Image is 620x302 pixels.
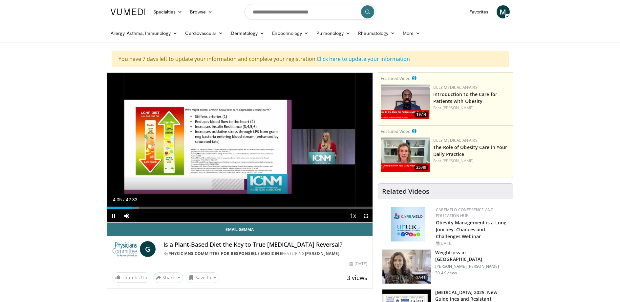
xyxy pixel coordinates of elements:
[317,55,410,63] a: Click here to update your information
[436,219,506,239] a: Obesity Management is a Long Journey: Chances and Challenges Webinar
[381,138,430,172] img: e1208b6b-349f-4914-9dd7-f97803bdbf1d.png.150x105_q85_crop-smart_upscale.png
[414,112,428,117] span: 19:14
[359,209,373,222] button: Fullscreen
[107,209,120,222] button: Pause
[381,128,411,134] small: Featured Video
[382,249,509,284] a: 07:41 Weightloss in [GEOGRAPHIC_DATA] [PERSON_NAME] [PERSON_NAME] 30.4K views
[245,4,376,20] input: Search topics, interventions
[347,274,367,282] span: 3 views
[414,164,428,170] span: 25:49
[433,158,510,164] div: Feat.
[112,272,150,283] a: Thumbs Up
[433,85,478,90] a: Lilly Medical Affairs
[186,272,219,283] button: Save to
[123,197,125,202] span: /
[442,105,474,111] a: [PERSON_NAME]
[186,5,216,18] a: Browse
[107,73,373,223] video-js: Video Player
[442,158,474,164] a: [PERSON_NAME]
[391,207,425,241] img: 45df64a9-a6de-482c-8a90-ada250f7980c.png.150x105_q85_autocrop_double_scale_upscale_version-0.2.jpg
[140,241,156,257] a: G
[382,250,431,284] img: 9983fed1-7565-45be-8934-aef1103ce6e2.150x105_q85_crop-smart_upscale.jpg
[433,105,510,111] div: Feat.
[305,251,340,256] a: [PERSON_NAME]
[435,264,509,269] p: [PERSON_NAME] [PERSON_NAME]
[350,261,367,267] div: [DATE]
[433,138,478,143] a: Lilly Medical Affairs
[312,27,354,40] a: Pulmonology
[436,240,508,246] div: [DATE]
[465,5,493,18] a: Favorites
[107,223,373,236] a: Email Gemma
[435,270,457,276] p: 30.4K views
[382,188,429,195] h4: Related Videos
[497,5,510,18] a: M
[433,144,507,157] a: The Role of Obesity Care in Your Daily Practice
[163,251,367,257] div: By FEATURING
[381,85,430,119] a: 19:14
[268,27,312,40] a: Endocrinology
[413,274,429,281] span: 07:41
[346,209,359,222] button: Playback Rate
[126,197,137,202] span: 42:33
[227,27,268,40] a: Dermatology
[112,241,137,257] img: Physicians Committee for Responsible Medicine
[112,51,509,67] div: You have 7 days left to update your information and complete your registration.
[381,138,430,172] a: 25:49
[436,207,494,218] a: CaReMeLO Conference and Education Hub
[111,9,145,15] img: VuMedi Logo
[435,249,509,263] h3: Weightloss in [GEOGRAPHIC_DATA]
[149,5,186,18] a: Specialties
[153,272,183,283] button: Share
[399,27,424,40] a: More
[381,75,411,81] small: Featured Video
[113,197,122,202] span: 4:05
[107,207,373,209] div: Progress Bar
[433,91,497,104] a: Introduction to the Care for Patients with Obesity
[120,209,133,222] button: Mute
[354,27,399,40] a: Rheumatology
[107,27,182,40] a: Allergy, Asthma, Immunology
[168,251,282,256] a: Physicians Committee for Responsible Medicine
[163,241,367,248] h4: Is a Plant-Based Diet the Key to True [MEDICAL_DATA] Reversal?
[181,27,227,40] a: Cardiovascular
[381,85,430,119] img: acc2e291-ced4-4dd5-b17b-d06994da28f3.png.150x105_q85_crop-smart_upscale.png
